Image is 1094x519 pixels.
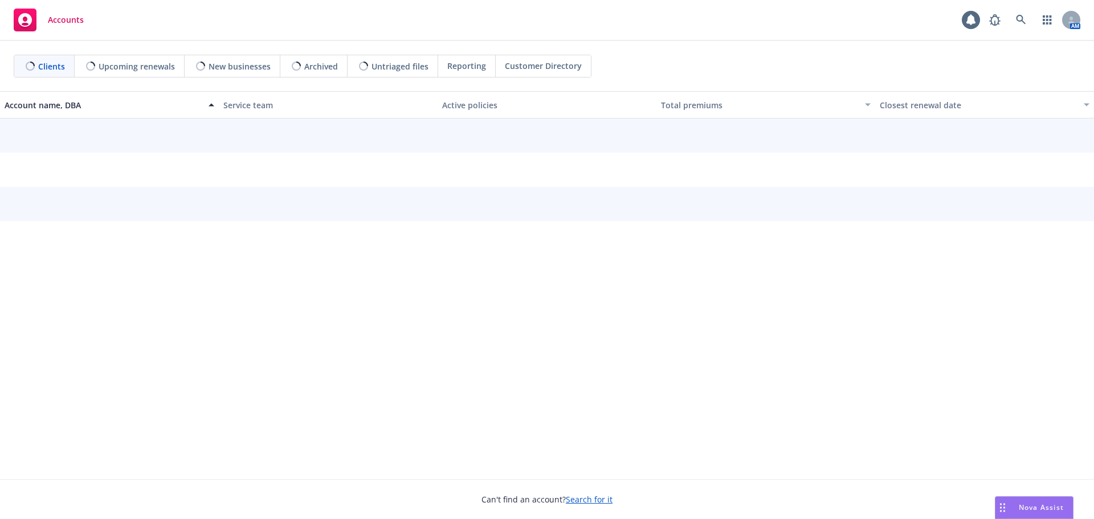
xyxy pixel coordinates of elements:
button: Active policies [438,91,656,118]
button: Nova Assist [995,496,1073,519]
div: Closest renewal date [880,99,1077,111]
a: Accounts [9,4,88,36]
span: Clients [38,60,65,72]
span: Upcoming renewals [99,60,175,72]
button: Closest renewal date [875,91,1094,118]
span: Can't find an account? [481,493,613,505]
a: Search [1010,9,1032,31]
span: Untriaged files [372,60,428,72]
span: New businesses [209,60,271,72]
span: Nova Assist [1019,502,1064,512]
span: Accounts [48,15,84,24]
button: Service team [219,91,438,118]
span: Reporting [447,60,486,72]
span: Archived [304,60,338,72]
a: Search for it [566,494,613,505]
span: Customer Directory [505,60,582,72]
div: Active policies [442,99,652,111]
a: Switch app [1036,9,1059,31]
div: Service team [223,99,433,111]
div: Total premiums [661,99,858,111]
div: Drag to move [995,497,1010,518]
button: Total premiums [656,91,875,118]
div: Account name, DBA [5,99,202,111]
a: Report a Bug [983,9,1006,31]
